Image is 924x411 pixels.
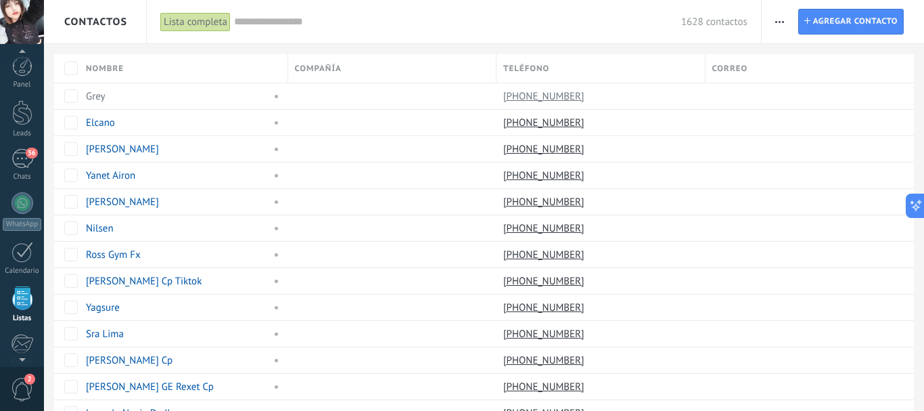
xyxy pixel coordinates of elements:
a: [PERSON_NAME] [86,143,159,156]
a: Ross Gym Fx [86,248,141,261]
a: Yagsure [86,301,120,314]
div: Lista completa [160,12,231,32]
span: 56 [26,148,37,158]
a: [PHONE_NUMBER] [503,116,587,129]
div: Chats [3,173,42,181]
a: [PHONE_NUMBER] [503,354,587,366]
a: [PHONE_NUMBER] [503,90,587,102]
a: [PERSON_NAME] Cp Tiktok [86,275,202,288]
a: [PHONE_NUMBER] [503,169,587,181]
span: Agregar contacto [813,9,898,34]
span: 1628 contactos [681,16,747,28]
a: [PHONE_NUMBER] [503,196,587,208]
span: 2 [24,374,35,385]
span: Compañía [295,62,342,75]
a: Nilsen [86,222,114,235]
a: [PERSON_NAME] Cp [86,354,172,367]
a: [PERSON_NAME] [86,196,159,209]
a: [PHONE_NUMBER] [503,328,587,340]
span: Contactos [64,16,127,28]
a: [PHONE_NUMBER] [503,275,587,287]
a: Agregar contacto [798,9,904,35]
div: Calendario [3,267,42,276]
div: Leads [3,129,42,138]
a: [PERSON_NAME] GE Rexet Cp [86,381,214,393]
span: Correo [712,62,748,75]
a: [PHONE_NUMBER] [503,301,587,313]
div: WhatsApp [3,218,41,231]
a: [PHONE_NUMBER] [503,381,587,393]
a: Grey [86,90,106,103]
button: Más [770,9,789,35]
span: Nombre [86,62,124,75]
a: Sra Lima [86,328,124,341]
a: [PHONE_NUMBER] [503,222,587,234]
div: Panel [3,81,42,89]
span: Teléfono [503,62,549,75]
a: [PHONE_NUMBER] [503,248,587,261]
a: Yanet Airon [86,169,135,182]
a: Elcano [86,116,115,129]
a: [PHONE_NUMBER] [503,143,587,155]
div: Listas [3,314,42,323]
